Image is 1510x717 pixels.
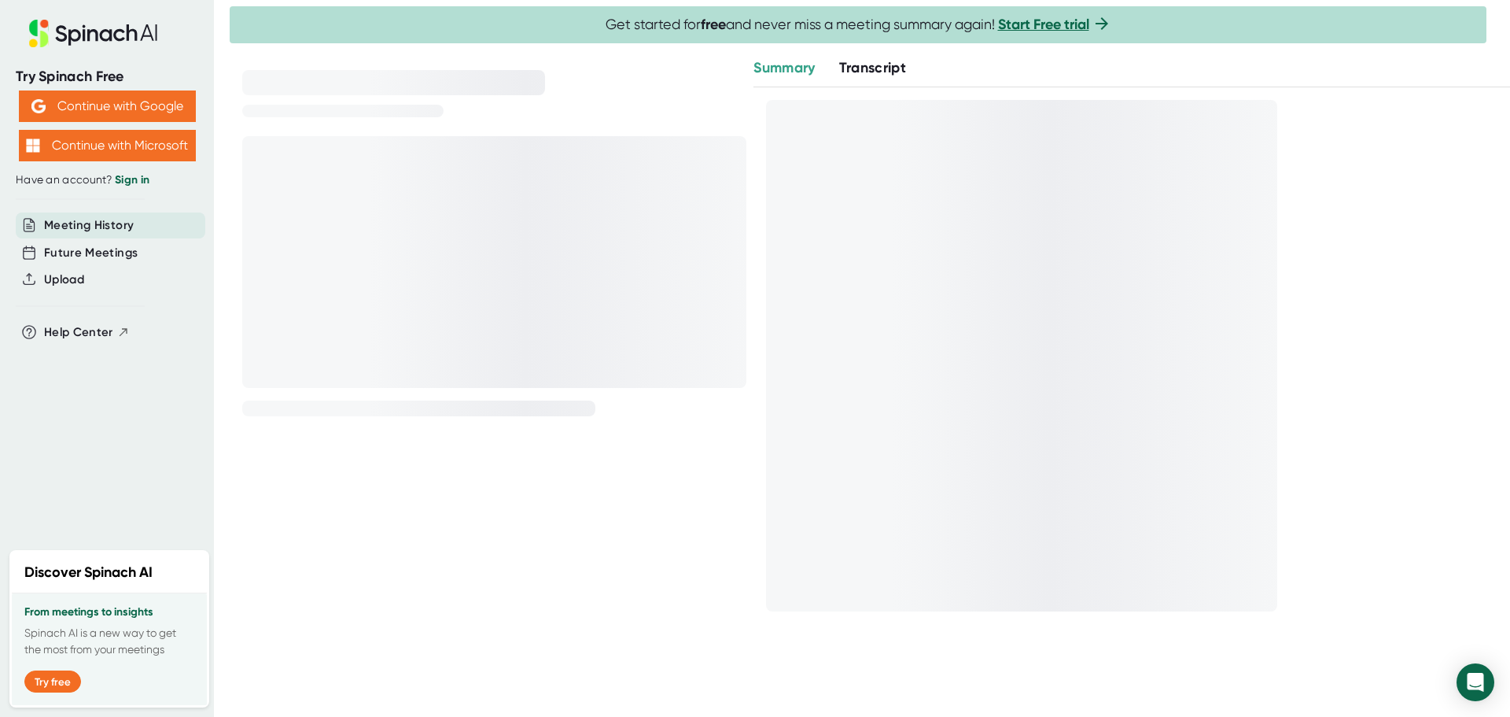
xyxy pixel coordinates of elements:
[44,244,138,262] button: Future Meetings
[19,91,196,122] button: Continue with Google
[44,323,113,342] span: Help Center
[24,562,153,583] h2: Discover Spinach AI
[24,671,81,693] button: Try free
[839,57,907,79] button: Transcript
[31,99,46,113] img: Aehbyd4JwY73AAAAAElFTkSuQmCC
[16,68,198,86] div: Try Spinach Free
[701,16,726,33] b: free
[16,173,198,187] div: Have an account?
[753,59,815,76] span: Summary
[24,606,194,619] h3: From meetings to insights
[44,216,134,235] button: Meeting History
[839,59,907,76] span: Transcript
[19,130,196,161] button: Continue with Microsoft
[606,16,1111,34] span: Get started for and never miss a meeting summary again!
[998,16,1089,33] a: Start Free trial
[24,625,194,658] p: Spinach AI is a new way to get the most from your meetings
[44,271,84,289] button: Upload
[1457,663,1494,701] div: Open Intercom Messenger
[753,57,815,79] button: Summary
[44,323,130,342] button: Help Center
[115,173,149,187] a: Sign in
